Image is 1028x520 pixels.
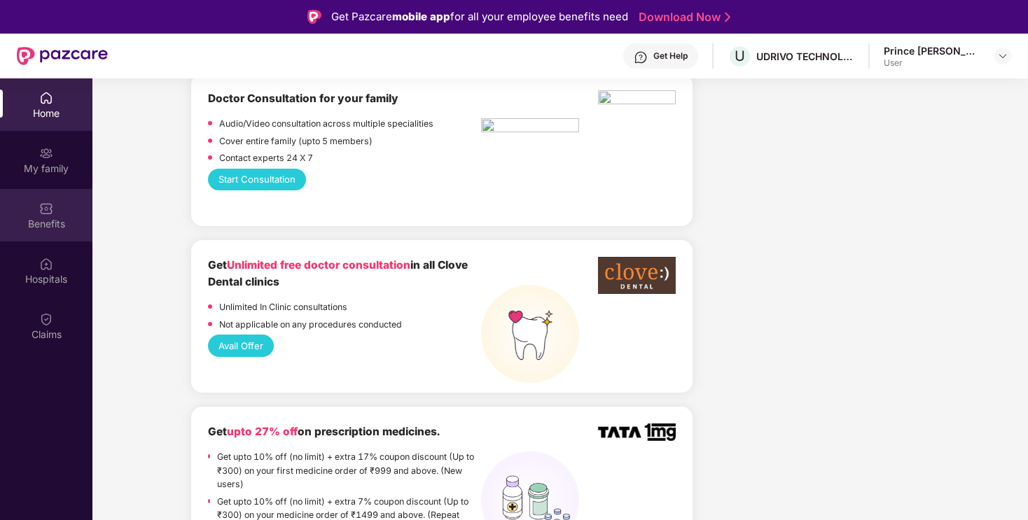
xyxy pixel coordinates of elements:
img: ekin.png [598,90,676,108]
img: svg+xml;base64,PHN2ZyBpZD0iSG9zcGl0YWxzIiB4bWxucz0iaHR0cDovL3d3dy53My5vcmcvMjAwMC9zdmciIHdpZHRoPS... [39,257,53,271]
img: svg+xml;base64,PHN2ZyBpZD0iQ2xhaW0iIHhtbG5zPSJodHRwOi8vd3d3LnczLm9yZy8yMDAwL3N2ZyIgd2lkdGg9IjIwIi... [39,312,53,326]
img: Stroke [725,10,730,24]
a: Download Now [639,10,726,24]
p: Contact experts 24 X 7 [219,151,313,164]
img: svg+xml;base64,PHN2ZyBpZD0iQmVuZWZpdHMiIHhtbG5zPSJodHRwOi8vd3d3LnczLm9yZy8yMDAwL3N2ZyIgd2lkdGg9Ij... [39,202,53,216]
strong: mobile app [392,10,450,23]
img: TATA_1mg_Logo.png [598,423,676,441]
img: clove-dental%20png.png [598,257,676,294]
div: Prince [PERSON_NAME] [884,44,982,57]
img: New Pazcare Logo [17,47,108,65]
img: Logo [307,10,321,24]
button: Start Consultation [208,169,306,190]
div: User [884,57,982,69]
p: Not applicable on any procedures conducted [219,318,402,331]
div: Get Help [653,50,688,62]
p: Cover entire family (upto 5 members) [219,134,373,148]
p: Audio/Video consultation across multiple specialities [219,117,433,130]
b: Get on prescription medicines. [208,425,440,438]
span: Unlimited free doctor consultation [227,258,410,272]
img: teeth%20high.png [481,285,579,383]
b: Get in all Clove Dental clinics [208,258,468,288]
img: hcp.png [481,118,579,136]
b: Doctor Consultation for your family [208,92,398,105]
img: svg+xml;base64,PHN2ZyBpZD0iSGVscC0zMngzMiIgeG1sbnM9Imh0dHA6Ly93d3cudzMub3JnLzIwMDAvc3ZnIiB3aWR0aD... [634,50,648,64]
p: Unlimited In Clinic consultations [219,300,347,314]
img: svg+xml;base64,PHN2ZyBpZD0iSG9tZSIgeG1sbnM9Imh0dHA6Ly93d3cudzMub3JnLzIwMDAvc3ZnIiB3aWR0aD0iMjAiIG... [39,91,53,105]
div: Get Pazcare for all your employee benefits need [331,8,628,25]
img: svg+xml;base64,PHN2ZyB3aWR0aD0iMjAiIGhlaWdodD0iMjAiIHZpZXdCb3g9IjAgMCAyMCAyMCIgZmlsbD0ibm9uZSIgeG... [39,146,53,160]
p: Get upto 10% off (no limit) + extra 17% coupon discount (Up to ₹300) on your first medicine order... [217,450,481,491]
span: upto 27% off [227,425,298,438]
img: svg+xml;base64,PHN2ZyBpZD0iRHJvcGRvd24tMzJ4MzIiIHhtbG5zPSJodHRwOi8vd3d3LnczLm9yZy8yMDAwL3N2ZyIgd2... [997,50,1008,62]
span: U [735,48,745,64]
div: UDRIVO TECHNOLOGIES PRIVATE LIMITED [756,50,854,63]
button: Avail Offer [208,335,274,356]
